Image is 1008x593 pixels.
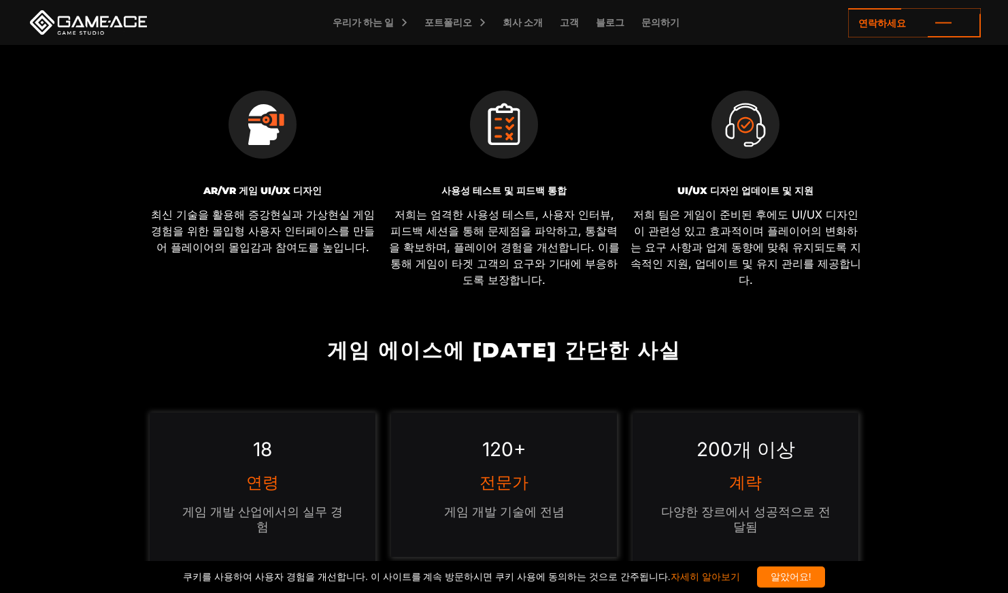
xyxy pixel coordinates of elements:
[711,91,779,159] img: UI/UX 디자인 업데이트 및 지원
[327,338,681,363] font: 게임 에이스에 [DATE] 간단한 사실
[729,472,762,492] font: 계략
[424,16,472,28] font: 포트폴리오
[696,438,795,461] font: 200개 이상
[560,16,579,28] font: 고객
[229,91,297,159] img: AR/VR 게임 UI/UX 디자인
[253,438,272,461] font: 18
[671,571,740,582] a: 자세히 알아보기
[151,208,375,254] font: 최신 기술을 활용해 증강현실과 가상현실 게임 경험을 위한 몰입형 사용자 인터페이스를 만들어 플레이어의 몰입감과 참여도를 높입니다.
[661,504,830,534] font: 다양한 장르에서 성공적으로 전달됨
[333,16,394,28] font: 우리가 하는 일
[596,16,624,28] font: 블로그
[203,185,322,197] font: AR/VR 게임 UI/UX 디자인
[182,504,343,534] font: 게임 개발 산업에서의 실무 경험
[444,504,565,519] font: 게임 개발 기술에 전념
[389,208,620,287] font: 저희는 엄격한 사용성 테스트, 사용자 인터뷰, 피드백 세션을 통해 문제점을 파악하고, 통찰력을 확보하며, 플레이어 경험을 개선합니다. 이를 통해 게임이 타겟 고객의 요구와 기...
[470,91,538,159] img: 사용성 테스트 및 피드백 통합
[848,8,981,37] a: 연락하세요
[441,185,567,197] font: 사용성 테스트 및 피드백 통합
[771,571,811,582] font: 알았어요!
[480,472,528,492] font: 전문가
[641,16,679,28] font: 문의하기
[677,185,813,197] font: UI/UX 디자인 업데이트 및 지원
[183,571,670,582] font: 쿠키를 사용하여 사용자 경험을 개선합니다. 이 사이트를 계속 방문하시면 쿠키 사용에 동의하는 것으로 간주됩니다.
[631,208,861,287] font: 저희 팀은 게임이 준비된 후에도 UI/UX 디자인이 관련성 있고 효과적이며 플레이어의 변화하는 요구 사항과 업계 동향에 맞춰 유지되도록 지속적인 지원, 업데이트 및 유지 관리...
[503,16,543,28] font: 회사 소개
[246,472,279,492] font: 연령
[482,438,526,461] font: 120+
